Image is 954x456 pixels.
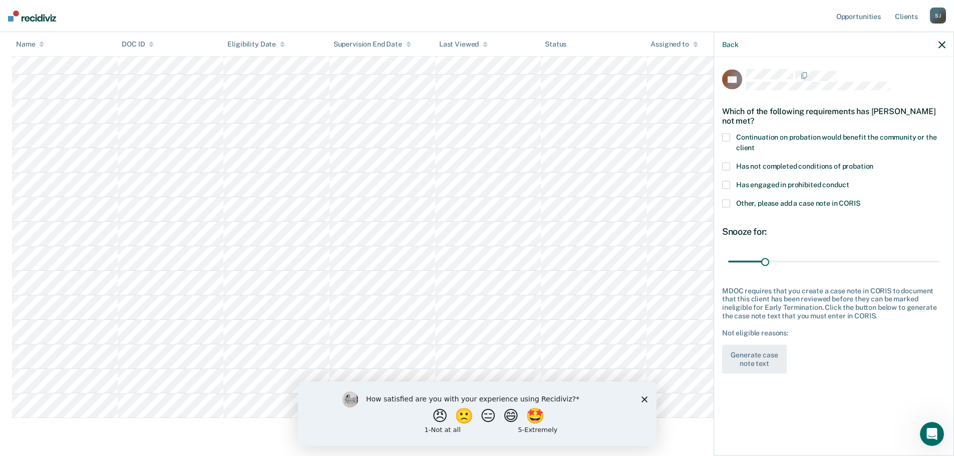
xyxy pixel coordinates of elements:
[227,40,285,49] div: Eligibility Date
[439,40,488,49] div: Last Viewed
[722,98,945,133] div: Which of the following requirements has [PERSON_NAME] not met?
[930,8,946,24] div: S J
[920,422,944,446] iframe: Intercom live chat
[736,162,873,170] span: Has not completed conditions of probation
[122,40,154,49] div: DOC ID
[334,40,411,49] div: Supervision End Date
[722,40,738,49] button: Back
[722,226,945,237] div: Snooze for:
[736,181,849,189] span: Has engaged in prohibited conduct
[545,40,566,49] div: Status
[298,381,657,446] iframe: Survey by Kim from Recidiviz
[722,286,945,320] div: MDOC requires that you create a case note in CORIS to document that this client has been reviewed...
[8,11,56,22] img: Recidiviz
[651,40,698,49] div: Assigned to
[736,133,937,152] span: Continuation on probation would benefit the community or the client
[722,328,945,337] div: Not eligible reasons:
[736,199,860,207] span: Other, please add a case note in CORIS
[722,345,787,374] button: Generate case note text
[16,40,44,49] div: Name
